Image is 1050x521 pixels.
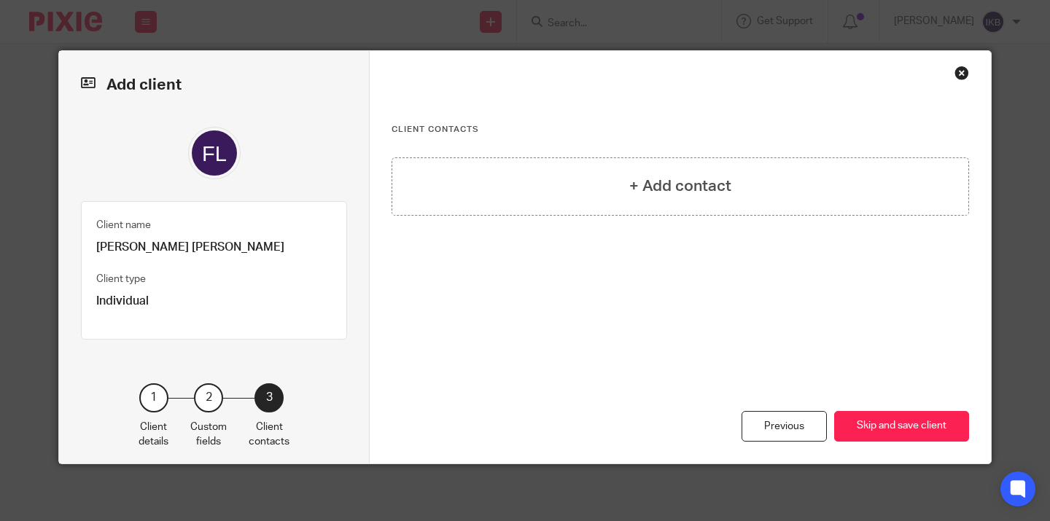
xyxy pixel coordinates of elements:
p: Individual [96,294,332,309]
label: Client name [96,218,151,232]
p: [PERSON_NAME] [PERSON_NAME] [96,240,332,255]
p: Client contacts [249,420,289,450]
div: Close this dialog window [954,66,969,80]
div: 1 [139,383,168,412]
p: Custom fields [190,420,227,450]
img: svg%3E [188,127,241,179]
h2: Add client [81,73,347,98]
h4: + Add contact [629,175,731,197]
div: Previous [742,411,827,442]
label: Client type [96,272,146,286]
button: Skip and save client [834,411,969,442]
div: 2 [194,383,223,412]
p: Client details [139,420,168,450]
h3: Client contacts [392,124,969,136]
div: 3 [254,383,284,412]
